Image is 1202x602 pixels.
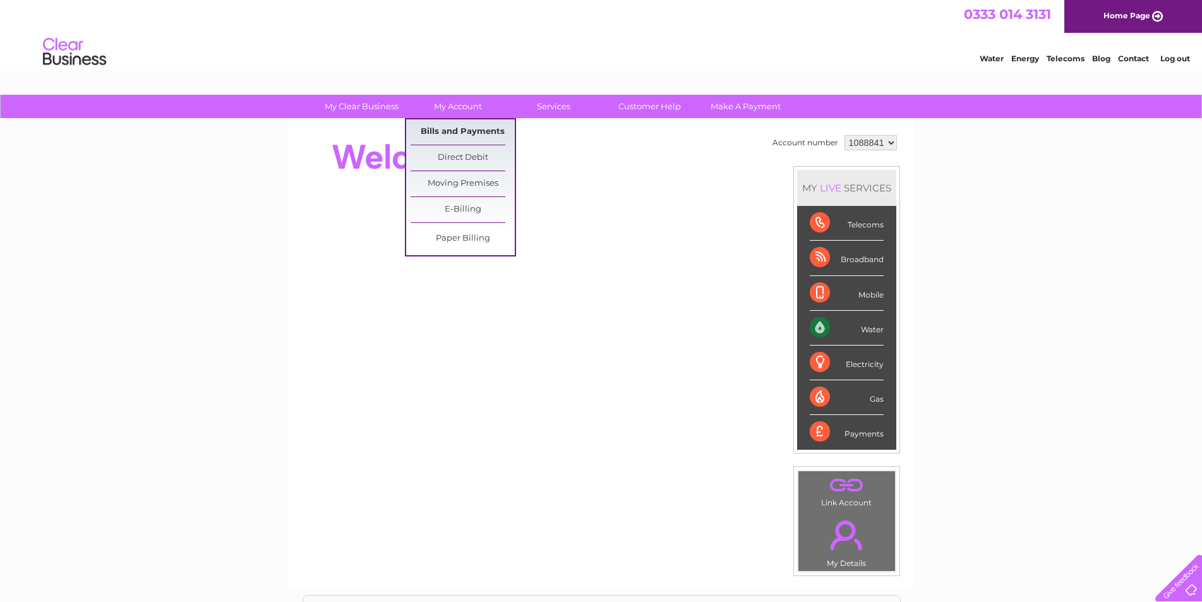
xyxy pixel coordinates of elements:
[1160,54,1190,63] a: Log out
[802,474,892,497] a: .
[810,346,884,380] div: Electricity
[502,95,606,118] a: Services
[411,145,515,171] a: Direct Debit
[42,33,107,71] img: logo.png
[810,241,884,275] div: Broadband
[598,95,702,118] a: Customer Help
[411,171,515,196] a: Moving Premises
[769,132,841,154] td: Account number
[817,182,844,194] div: LIVE
[1118,54,1149,63] a: Contact
[1092,54,1110,63] a: Blog
[964,6,1051,22] a: 0333 014 3131
[406,95,510,118] a: My Account
[810,380,884,415] div: Gas
[1047,54,1085,63] a: Telecoms
[810,311,884,346] div: Water
[810,415,884,449] div: Payments
[798,510,896,572] td: My Details
[303,7,900,61] div: Clear Business is a trading name of Verastar Limited (registered in [GEOGRAPHIC_DATA] No. 3667643...
[411,226,515,251] a: Paper Billing
[411,197,515,222] a: E-Billing
[810,276,884,311] div: Mobile
[797,170,896,206] div: MY SERVICES
[411,119,515,145] a: Bills and Payments
[802,513,892,557] a: .
[798,471,896,510] td: Link Account
[810,206,884,241] div: Telecoms
[310,95,414,118] a: My Clear Business
[694,95,798,118] a: Make A Payment
[980,54,1004,63] a: Water
[1011,54,1039,63] a: Energy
